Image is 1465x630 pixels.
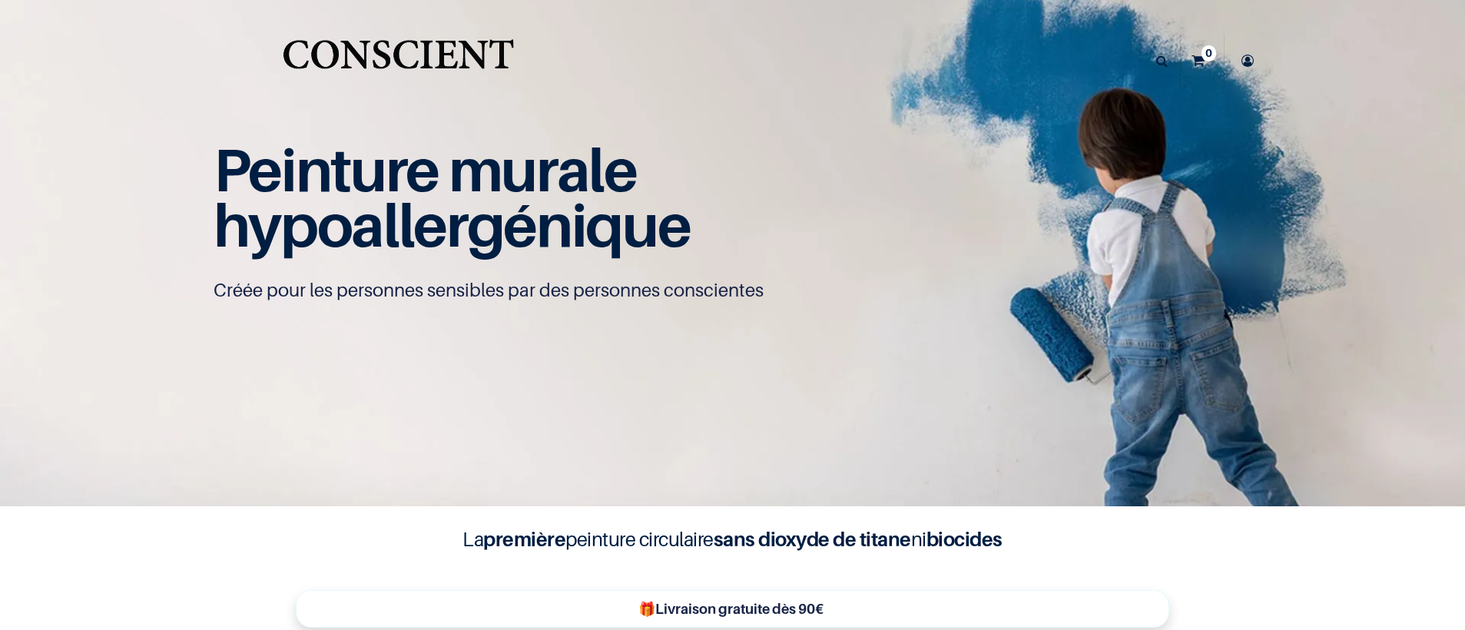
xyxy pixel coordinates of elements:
[426,525,1040,554] h4: La peinture circulaire ni
[926,527,1003,551] b: biocides
[1181,34,1224,88] a: 0
[214,134,637,205] span: Peinture murale
[280,31,517,91] a: Logo of Conscient
[714,527,911,551] b: sans dioxyde de titane
[483,527,565,551] b: première
[638,601,824,617] b: 🎁Livraison gratuite dès 90€
[1201,45,1216,61] sup: 0
[214,278,1252,303] p: Créée pour les personnes sensibles par des personnes conscientes
[280,31,517,91] img: Conscient
[214,189,691,260] span: hypoallergénique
